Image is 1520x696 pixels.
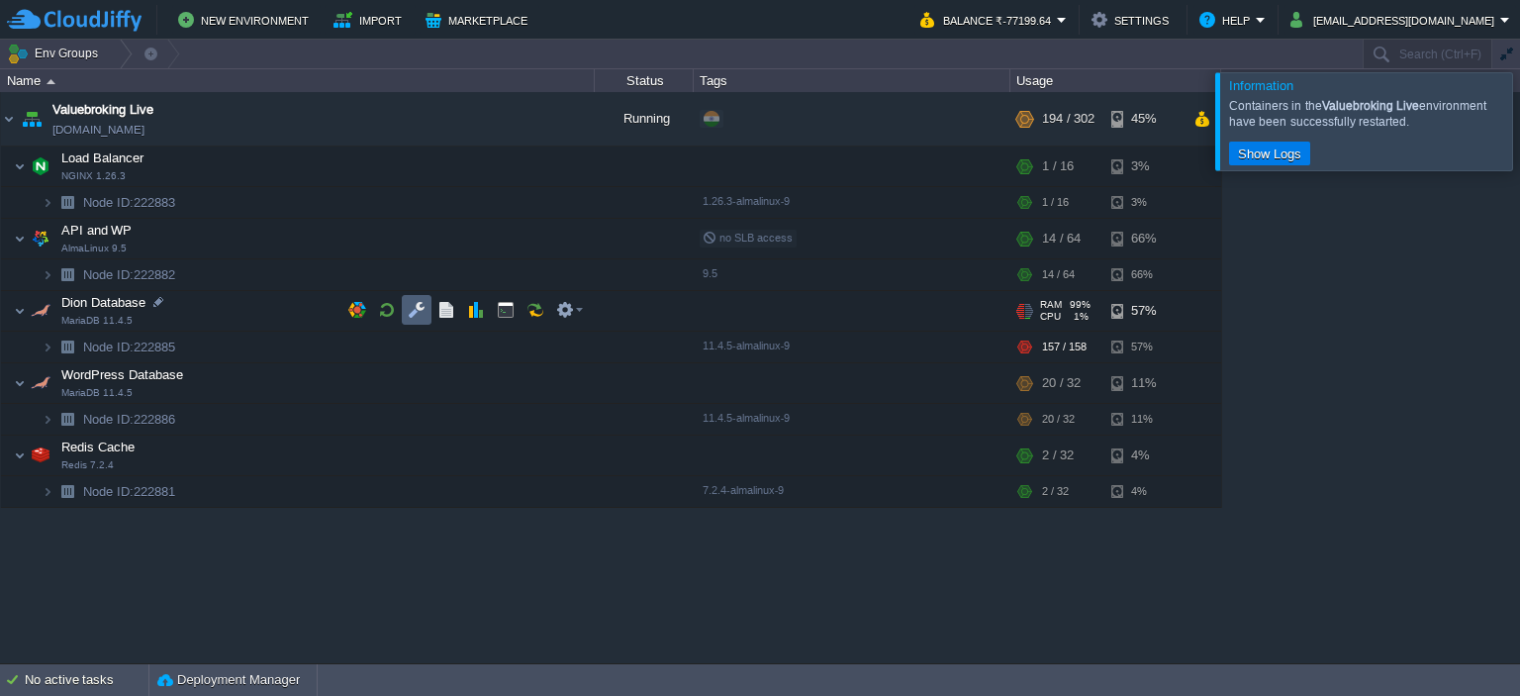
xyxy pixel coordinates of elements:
[1011,69,1220,92] div: Usage
[1322,99,1419,113] b: Valuebroking Live
[1040,311,1061,323] span: CPU
[81,266,178,283] span: 222882
[1111,187,1176,218] div: 3%
[1042,259,1075,290] div: 14 / 64
[333,8,408,32] button: Import
[1111,436,1176,475] div: 4%
[1,92,17,146] img: AMDAwAAAACH5BAEAAAAALAAAAAABAAEAAAICRAEAOw==
[1111,404,1176,435] div: 11%
[14,147,26,186] img: AMDAwAAAACH5BAEAAAAALAAAAAABAAEAAAICRAEAOw==
[81,411,178,428] a: Node ID:222886
[178,8,315,32] button: New Environment
[1111,363,1176,403] div: 11%
[81,483,178,500] span: 222881
[42,187,53,218] img: AMDAwAAAACH5BAEAAAAALAAAAAABAAEAAAICRAEAOw==
[426,8,533,32] button: Marketplace
[157,670,300,690] button: Deployment Manager
[53,259,81,290] img: AMDAwAAAACH5BAEAAAAALAAAAAABAAEAAAICRAEAOw==
[83,412,134,427] span: Node ID:
[703,195,790,207] span: 1.26.3-almalinux-9
[81,194,178,211] a: Node ID:222883
[1042,219,1081,258] div: 14 / 64
[42,332,53,362] img: AMDAwAAAACH5BAEAAAAALAAAAAABAAEAAAICRAEAOw==
[47,79,55,84] img: AMDAwAAAACH5BAEAAAAALAAAAAABAAEAAAICRAEAOw==
[1042,147,1074,186] div: 1 / 16
[59,439,138,455] span: Redis Cache
[61,459,114,471] span: Redis 7.2.4
[27,291,54,331] img: AMDAwAAAACH5BAEAAAAALAAAAAABAAEAAAICRAEAOw==
[81,339,178,355] span: 222885
[59,367,186,382] a: WordPress DatabaseMariaDB 11.4.5
[27,436,54,475] img: AMDAwAAAACH5BAEAAAAALAAAAAABAAEAAAICRAEAOw==
[1042,187,1069,218] div: 1 / 16
[42,259,53,290] img: AMDAwAAAACH5BAEAAAAALAAAAAABAAEAAAICRAEAOw==
[1111,476,1176,507] div: 4%
[61,387,133,399] span: MariaDB 11.4.5
[2,69,594,92] div: Name
[1042,363,1081,403] div: 20 / 32
[61,243,127,254] span: AlmaLinux 9.5
[53,187,81,218] img: AMDAwAAAACH5BAEAAAAALAAAAAABAAEAAAICRAEAOw==
[14,219,26,258] img: AMDAwAAAACH5BAEAAAAALAAAAAABAAEAAAICRAEAOw==
[1042,404,1075,435] div: 20 / 32
[596,69,693,92] div: Status
[83,484,134,499] span: Node ID:
[7,40,105,67] button: Env Groups
[920,8,1057,32] button: Balance ₹-77199.64
[81,339,178,355] a: Node ID:222885
[53,404,81,435] img: AMDAwAAAACH5BAEAAAAALAAAAAABAAEAAAICRAEAOw==
[1070,299,1091,311] span: 99%
[81,483,178,500] a: Node ID:222881
[14,363,26,403] img: AMDAwAAAACH5BAEAAAAALAAAAAABAAEAAAICRAEAOw==
[59,150,146,165] a: Load BalancerNGINX 1.26.3
[595,92,694,146] div: Running
[1042,332,1087,362] div: 157 / 158
[59,440,138,454] a: Redis CacheRedis 7.2.4
[81,194,178,211] span: 222883
[83,267,134,282] span: Node ID:
[27,219,54,258] img: AMDAwAAAACH5BAEAAAAALAAAAAABAAEAAAICRAEAOw==
[1111,219,1176,258] div: 66%
[61,315,133,327] span: MariaDB 11.4.5
[1111,332,1176,362] div: 57%
[25,664,148,696] div: No active tasks
[1040,299,1062,311] span: RAM
[1290,8,1500,32] button: [EMAIL_ADDRESS][DOMAIN_NAME]
[1229,78,1293,93] span: Information
[703,232,793,244] span: no SLB access
[1092,8,1175,32] button: Settings
[83,195,134,210] span: Node ID:
[59,366,186,383] span: WordPress Database
[7,8,142,33] img: CloudJiffy
[42,476,53,507] img: AMDAwAAAACH5BAEAAAAALAAAAAABAAEAAAICRAEAOw==
[59,223,135,238] a: API and WPAlmaLinux 9.5
[81,266,178,283] a: Node ID:222882
[695,69,1009,92] div: Tags
[14,291,26,331] img: AMDAwAAAACH5BAEAAAAALAAAAAABAAEAAAICRAEAOw==
[53,332,81,362] img: AMDAwAAAACH5BAEAAAAALAAAAAABAAEAAAICRAEAOw==
[18,92,46,146] img: AMDAwAAAACH5BAEAAAAALAAAAAABAAEAAAICRAEAOw==
[52,120,144,140] a: [DOMAIN_NAME]
[14,436,26,475] img: AMDAwAAAACH5BAEAAAAALAAAAAABAAEAAAICRAEAOw==
[703,412,790,424] span: 11.4.5-almalinux-9
[27,147,54,186] img: AMDAwAAAACH5BAEAAAAALAAAAAABAAEAAAICRAEAOw==
[59,149,146,166] span: Load Balancer
[1229,98,1507,130] div: Containers in the environment have been successfully restarted.
[703,267,717,279] span: 9.5
[53,476,81,507] img: AMDAwAAAACH5BAEAAAAALAAAAAABAAEAAAICRAEAOw==
[42,404,53,435] img: AMDAwAAAACH5BAEAAAAALAAAAAABAAEAAAICRAEAOw==
[59,294,148,311] span: Dion Database
[81,411,178,428] span: 222886
[1069,311,1089,323] span: 1%
[1111,147,1176,186] div: 3%
[703,484,784,496] span: 7.2.4-almalinux-9
[1042,476,1069,507] div: 2 / 32
[1111,92,1176,146] div: 45%
[27,363,54,403] img: AMDAwAAAACH5BAEAAAAALAAAAAABAAEAAAICRAEAOw==
[1042,92,1094,146] div: 194 / 302
[59,222,135,239] span: API and WP
[1111,291,1176,331] div: 57%
[703,340,790,351] span: 11.4.5-almalinux-9
[52,100,153,120] a: Valuebroking Live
